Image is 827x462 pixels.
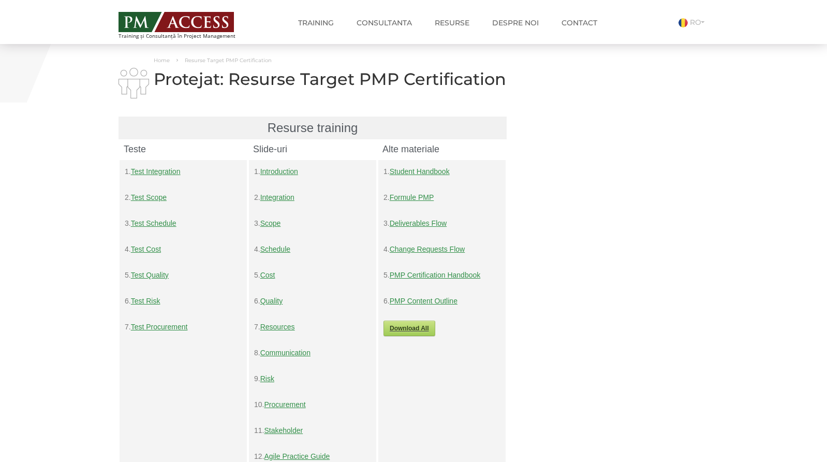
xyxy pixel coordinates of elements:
img: PM ACCESS - Echipa traineri si consultanti certificati PMP: Narciss Popescu, Mihai Olaru, Monica ... [119,12,234,32]
p: 4. [254,243,371,256]
p: 8. [254,347,371,359]
a: Test Risk [131,297,160,305]
a: Risk [260,374,274,383]
a: Communication [260,349,311,357]
a: Test Procurement [131,323,188,331]
a: Test Schedule [131,219,176,227]
a: Resources [260,323,295,331]
h4: Alte materiale [382,145,501,154]
p: 5. [125,269,242,282]
p: 2. [125,191,242,204]
a: Consultanta [349,12,420,33]
img: Romana [678,18,688,27]
p: 1. [125,165,242,178]
p: 7. [125,321,242,334]
a: Home [154,57,170,64]
p: 4. [383,243,500,256]
h3: Resurse training [124,122,501,134]
p: 3. [383,217,500,230]
a: Resurse [427,12,477,33]
a: Despre noi [484,12,547,33]
p: 7. [254,321,371,334]
p: 1. [254,165,371,178]
a: Download All [383,321,435,336]
a: Cost [260,271,275,279]
p: 3. [254,217,371,230]
p: 6. [383,295,500,308]
a: Schedule [260,245,290,253]
h1: Protejat: Resurse Target PMP Certification [119,70,507,88]
a: Test Cost [131,245,161,253]
p: 2. [383,191,500,204]
h4: Teste [124,145,243,154]
img: i-02.png [119,68,149,98]
p: 3. [125,217,242,230]
p: 11. [254,424,371,437]
a: Student Handbook [390,167,450,176]
a: Scope [260,219,281,227]
h4: Slide-uri [253,145,372,154]
a: Contact [554,12,605,33]
p: 2. [254,191,371,204]
p: 9. [254,372,371,385]
a: PMP Certification Handbook [390,271,481,279]
a: Deliverables Flow [390,219,447,227]
a: Introduction [260,167,298,176]
p: 6. [125,295,242,308]
a: Stakeholder [264,426,303,435]
a: Integration [260,193,294,201]
p: 5. [254,269,371,282]
a: Test Integration [131,167,181,176]
a: Training și Consultanță în Project Management [119,9,255,39]
p: 6. [254,295,371,308]
a: Quality [260,297,283,305]
a: Change Requests Flow [390,245,465,253]
a: RO [678,18,708,27]
p: 4. [125,243,242,256]
a: Test Quality [131,271,169,279]
span: Resurse Target PMP Certification [185,57,272,64]
p: 10. [254,398,371,411]
a: Test Scope [131,193,167,201]
span: Training și Consultanță în Project Management [119,33,255,39]
a: Procurement [264,400,305,409]
p: 5. [383,269,500,282]
a: Agile Practice Guide [264,452,330,460]
a: Training [290,12,342,33]
p: 1. [383,165,500,178]
a: PMP Content Outline [390,297,457,305]
a: Formule PMP [390,193,434,201]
